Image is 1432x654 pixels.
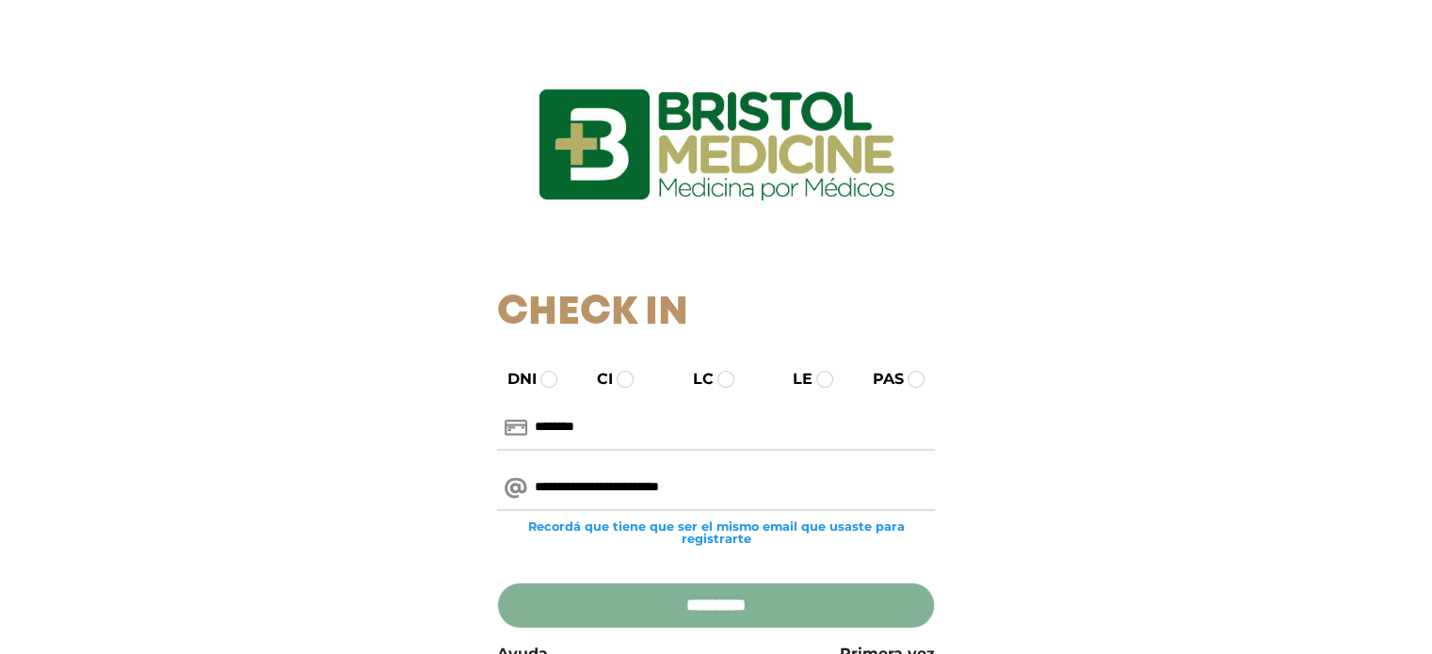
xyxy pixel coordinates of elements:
h1: Check In [497,290,935,337]
img: logo_ingresarbristol.jpg [462,23,971,267]
small: Recordá que tiene que ser el mismo email que usaste para registrarte [497,520,935,545]
label: LE [776,368,813,391]
label: DNI [491,368,537,391]
label: LC [676,368,714,391]
label: PAS [856,368,904,391]
label: CI [580,368,613,391]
